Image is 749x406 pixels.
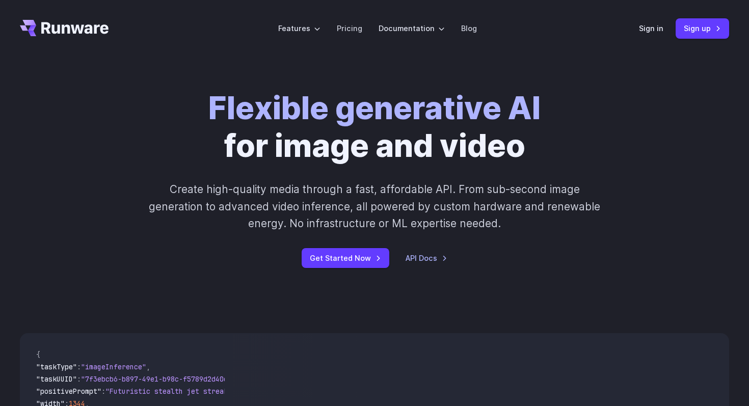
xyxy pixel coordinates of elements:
span: "Futuristic stealth jet streaking through a neon-lit cityscape with glowing purple exhaust" [105,387,476,396]
a: Sign up [676,18,729,38]
label: Documentation [379,22,445,34]
label: Features [278,22,320,34]
span: "taskUUID" [36,374,77,384]
h1: for image and video [208,90,541,165]
a: Pricing [337,22,362,34]
span: : [77,374,81,384]
span: : [101,387,105,396]
span: "positivePrompt" [36,387,101,396]
a: Go to / [20,20,109,36]
span: "imageInference" [81,362,146,371]
strong: Flexible generative AI [208,89,541,127]
a: API Docs [406,252,447,264]
p: Create high-quality media through a fast, affordable API. From sub-second image generation to adv... [148,181,602,232]
span: , [146,362,150,371]
span: "taskType" [36,362,77,371]
span: "7f3ebcb6-b897-49e1-b98c-f5789d2d40d7" [81,374,236,384]
a: Blog [461,22,477,34]
a: Get Started Now [302,248,389,268]
span: { [36,350,40,359]
a: Sign in [639,22,663,34]
span: : [77,362,81,371]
